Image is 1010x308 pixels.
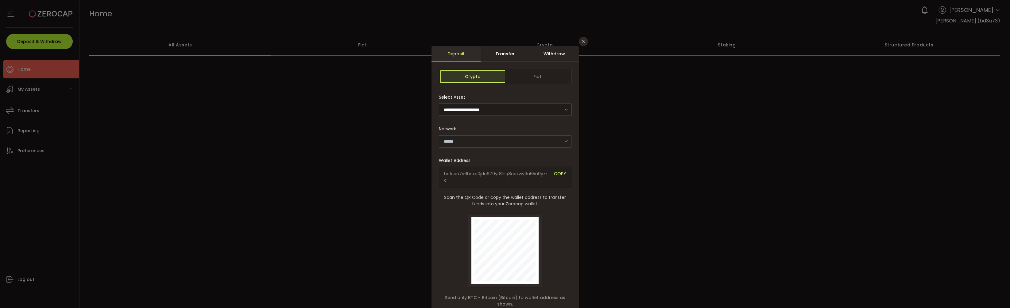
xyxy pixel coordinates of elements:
span: Send only BTC - Bitcoin (Bitcoin) to wallet address as shown. [439,294,571,307]
iframe: Chat Widget [979,278,1010,308]
span: Crypto [440,70,505,83]
div: Withdraw [530,46,579,61]
div: Deposit [431,46,481,61]
span: Scan the QR Code or copy the wallet address to transfer funds into your Zerocap wallet. [439,194,571,207]
span: bc1qan7v6hnxa0jdu679yr8lnq8aqxwy9u65n9yzzc [444,171,549,184]
button: Close [579,37,588,46]
label: Select Asset [439,94,469,100]
span: Fiat [505,70,570,83]
label: Network [439,126,460,132]
span: COPY [554,171,566,184]
label: Wallet Address [439,157,474,164]
div: Transfer [481,46,530,61]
